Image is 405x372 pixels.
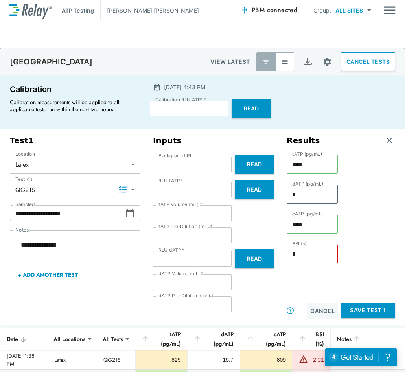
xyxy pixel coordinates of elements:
label: Sampled [15,202,35,207]
p: Calibration [10,83,136,96]
label: RLU dATP [158,247,184,253]
span: PBM [252,5,297,16]
label: dATP Pre-Dilution (mL) [158,293,214,298]
button: CANCEL TESTS [341,52,395,71]
label: BSI (%) [292,241,308,247]
img: Drawer Icon [384,3,396,18]
label: dATP Volume (mL) [158,271,203,276]
label: tATP Volume (mL) [158,202,202,207]
input: Choose date, selected date is Sep 26, 2025 [10,205,125,221]
h3: Inputs [153,136,274,145]
label: tATP (pg/mL) [292,151,322,157]
button: Read [235,180,274,199]
button: Site setup [317,52,338,72]
label: Location [15,151,35,157]
span: connected [267,6,298,15]
p: [GEOGRAPHIC_DATA] [10,57,93,66]
label: Background RLU [158,153,196,158]
button: + Add Another Test [10,265,86,284]
h3: Test 1 [10,136,140,145]
button: Read [235,155,274,174]
div: 825 [142,356,180,364]
label: tATP Pre-Dilution (mL) [158,224,212,229]
h3: Results [287,136,320,145]
div: 2.01 [310,356,324,364]
div: dATP (pg/mL) [193,330,234,348]
button: Save Test 1 [341,303,395,318]
button: Cancel [307,303,338,319]
div: Notes [337,334,381,344]
img: Calender Icon [153,83,161,91]
button: Export [298,52,317,71]
img: Latest [262,58,270,66]
p: [DATE] 4:43 PM [164,83,205,91]
img: Warning [299,354,308,364]
div: 16.7 [194,356,234,364]
label: Calibration RLU ATP1 [155,97,206,103]
div: 809 [247,356,286,364]
p: Calibration measurements will be applied to all applicable tests run within the next two hours. [10,99,136,113]
iframe: Resource center [325,348,397,366]
div: QG21S [10,182,140,197]
p: [PERSON_NAME] [PERSON_NAME] [107,6,199,15]
p: Group: [313,6,331,15]
div: tATP (pg/mL) [142,330,180,348]
th: Date [0,328,48,350]
td: Latex [48,350,97,369]
label: Test Kit [15,177,33,182]
label: cATP (pg/mL) [292,211,323,217]
div: All Tests [97,331,129,347]
label: Notes [15,227,29,233]
button: Main menu [384,3,396,18]
div: BSI (%) [298,330,324,348]
img: Remove [385,136,393,144]
img: Connected Icon [241,6,249,14]
div: Latex [10,157,140,172]
td: QG21S [97,350,135,369]
img: LuminUltra Relay [9,2,52,19]
p: VIEW LATEST [210,57,250,66]
div: All Locations [48,331,91,347]
label: RLU tATP [158,178,183,184]
div: cATP (pg/mL) [246,330,286,348]
div: [DATE] 1:38 PM [7,352,42,368]
button: Read [232,99,271,118]
button: Read [235,249,274,268]
img: Export Icon [303,57,313,67]
label: dATP (pg/mL) [292,181,324,187]
p: ATP Testing [62,6,94,15]
img: View All [281,58,289,66]
img: Settings Icon [322,57,332,67]
button: PBM connected [237,2,300,18]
